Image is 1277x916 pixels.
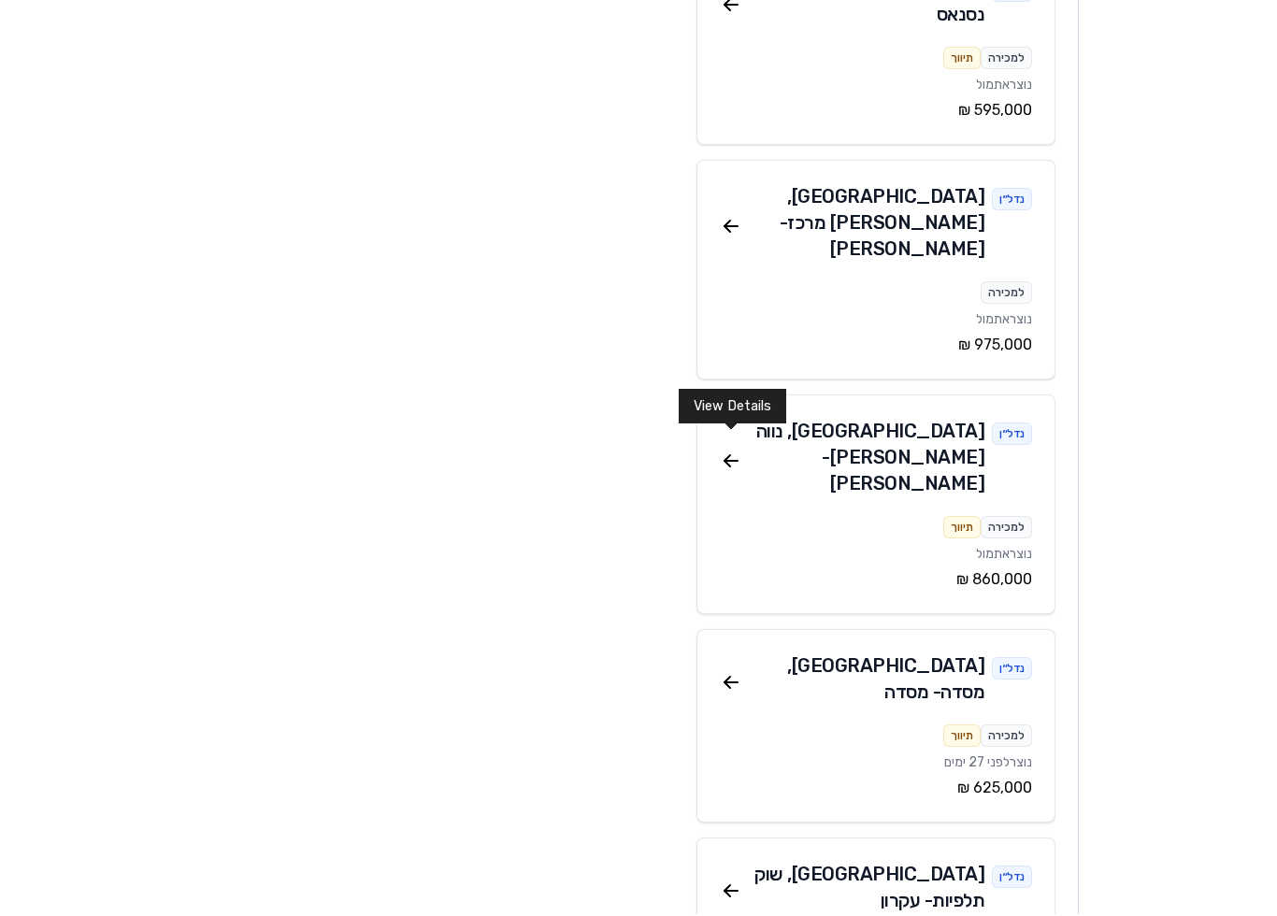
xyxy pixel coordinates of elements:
[943,726,981,749] div: תיווך
[981,283,1032,306] div: למכירה
[720,779,1032,801] div: ‏625,000 ‏₪
[992,424,1032,447] div: נדל״ן
[742,420,985,498] div: [GEOGRAPHIC_DATA] , נווה [PERSON_NAME] - [PERSON_NAME]
[976,548,1032,564] span: נוצר אתמול
[720,336,1032,358] div: ‏975,000 ‏₪
[742,185,985,264] div: [GEOGRAPHIC_DATA] , [PERSON_NAME] מרכז - [PERSON_NAME]
[944,756,1032,772] span: נוצר לפני 27 ימים
[981,518,1032,540] div: למכירה
[992,190,1032,212] div: נדל״ן
[720,570,1032,593] div: ‏860,000 ‏₪
[981,49,1032,71] div: למכירה
[742,654,985,707] div: [GEOGRAPHIC_DATA] , מסדה - מסדה
[981,726,1032,749] div: למכירה
[976,79,1032,94] span: נוצר אתמול
[992,659,1032,681] div: נדל״ן
[943,518,981,540] div: תיווך
[943,49,981,71] div: תיווך
[976,313,1032,329] span: נוצר אתמול
[720,101,1032,123] div: ‏595,000 ‏₪
[742,863,985,915] div: [GEOGRAPHIC_DATA] , שוק תלפיות - עקרון
[992,867,1032,890] div: נדל״ן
